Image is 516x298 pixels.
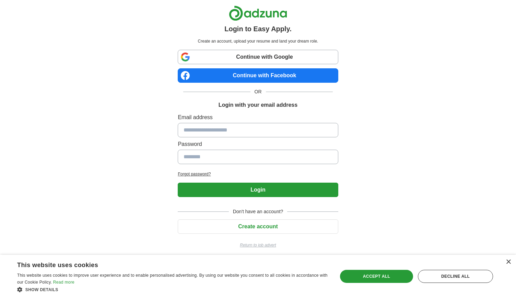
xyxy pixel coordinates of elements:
[178,50,338,64] a: Continue with Google
[17,273,328,285] span: This website uses cookies to improve user experience and to enable personalised advertising. By u...
[219,101,297,109] h1: Login with your email address
[178,223,338,229] a: Create account
[178,171,338,177] a: Forgot password?
[17,259,311,269] div: This website uses cookies
[178,140,338,148] label: Password
[506,260,511,265] div: Close
[178,242,338,248] a: Return to job advert
[250,88,266,95] span: OR
[229,208,288,215] span: Don't have an account?
[179,38,337,44] p: Create an account, upload your resume and land your dream role.
[340,270,413,283] div: Accept all
[178,113,338,122] label: Email address
[224,24,292,34] h1: Login to Easy Apply.
[25,287,58,292] span: Show details
[53,280,74,285] a: Read more, opens a new window
[178,183,338,197] button: Login
[17,286,328,293] div: Show details
[178,68,338,83] a: Continue with Facebook
[229,5,287,21] img: Adzuna logo
[178,219,338,234] button: Create account
[418,270,493,283] div: Decline all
